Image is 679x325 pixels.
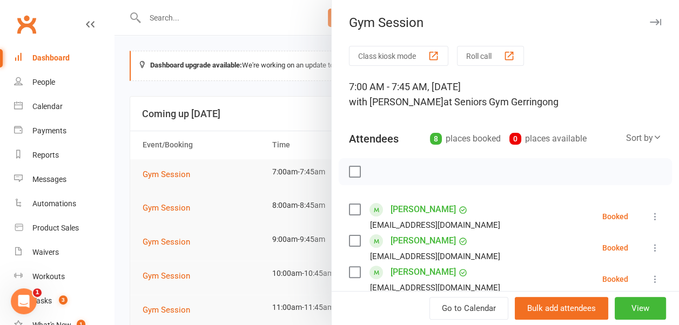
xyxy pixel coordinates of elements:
[349,96,443,107] span: with [PERSON_NAME]
[14,94,114,119] a: Calendar
[14,240,114,265] a: Waivers
[32,53,70,62] div: Dashboard
[32,175,66,184] div: Messages
[602,244,628,252] div: Booked
[509,133,521,145] div: 0
[349,46,448,66] button: Class kiosk mode
[32,126,66,135] div: Payments
[32,224,79,232] div: Product Sales
[32,199,76,208] div: Automations
[370,218,500,232] div: [EMAIL_ADDRESS][DOMAIN_NAME]
[14,167,114,192] a: Messages
[32,248,59,256] div: Waivers
[13,11,40,38] a: Clubworx
[14,46,114,70] a: Dashboard
[509,131,587,146] div: places available
[32,151,59,159] div: Reports
[430,133,442,145] div: 8
[370,281,500,295] div: [EMAIL_ADDRESS][DOMAIN_NAME]
[14,70,114,94] a: People
[332,15,679,30] div: Gym Session
[515,297,608,320] button: Bulk add attendees
[33,288,42,297] span: 1
[14,289,114,313] a: Tasks 3
[14,192,114,216] a: Automations
[11,288,37,314] iframe: Intercom live chat
[349,79,662,110] div: 7:00 AM - 7:45 AM, [DATE]
[370,249,500,263] div: [EMAIL_ADDRESS][DOMAIN_NAME]
[391,263,456,281] a: [PERSON_NAME]
[32,272,65,281] div: Workouts
[602,275,628,283] div: Booked
[14,265,114,289] a: Workouts
[602,213,628,220] div: Booked
[430,131,501,146] div: places booked
[615,297,666,320] button: View
[14,216,114,240] a: Product Sales
[429,297,508,320] a: Go to Calendar
[443,96,559,107] span: at Seniors Gym Gerringong
[32,78,55,86] div: People
[349,131,399,146] div: Attendees
[59,295,68,304] span: 3
[32,296,52,305] div: Tasks
[32,102,63,111] div: Calendar
[391,232,456,249] a: [PERSON_NAME]
[626,131,662,145] div: Sort by
[457,46,524,66] button: Roll call
[391,201,456,218] a: [PERSON_NAME]
[14,119,114,143] a: Payments
[14,143,114,167] a: Reports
